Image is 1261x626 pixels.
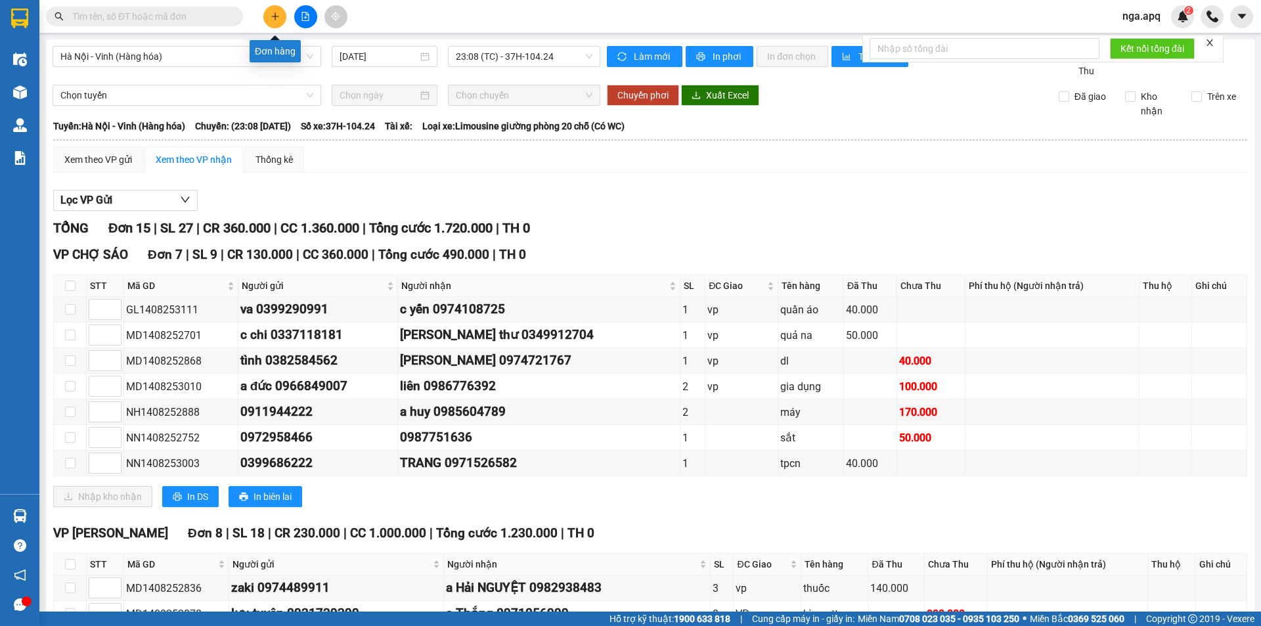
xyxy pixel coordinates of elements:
[1134,612,1136,626] span: |
[186,247,189,262] span: |
[87,554,124,575] th: STT
[324,5,347,28] button: aim
[561,525,564,541] span: |
[369,220,493,236] span: Tổng cước 1.720.000
[372,247,375,262] span: |
[400,300,678,319] div: c yến 0974108725
[240,351,395,370] div: tình 0382584562
[400,376,678,396] div: liên 0986776392
[446,604,708,623] div: a Thắng 0971056999
[126,430,236,446] div: NN1408252752
[126,302,236,318] div: GL1408253111
[64,152,132,167] div: Xem theo VP gửi
[1205,38,1214,47] span: close
[154,220,157,236] span: |
[195,119,291,133] span: Chuyến: (23:08 [DATE])
[378,247,489,262] span: Tổng cước 490.000
[255,152,293,167] div: Thống kê
[124,399,238,425] td: NH1408252888
[53,247,128,262] span: VP CHỢ SÁO
[53,486,152,507] button: downloadNhập kho nhận
[126,378,236,395] div: MD1408253010
[14,598,26,611] span: message
[280,220,359,236] span: CC 1.360.000
[203,220,271,236] span: CR 360.000
[240,300,395,319] div: va 0399290991
[682,430,703,446] div: 1
[350,525,426,541] span: CC 1.000.000
[899,378,963,395] div: 100.000
[752,612,854,626] span: Cung cấp máy in - giấy in:
[609,612,730,626] span: Hỗ trợ kỹ thuật:
[232,525,265,541] span: SL 18
[221,247,224,262] span: |
[899,430,963,446] div: 50.000
[331,12,340,21] span: aim
[707,353,776,369] div: vp
[180,194,190,205] span: down
[681,85,759,106] button: downloadXuất Excel
[740,612,742,626] span: |
[340,88,418,102] input: Chọn ngày
[13,151,27,165] img: solution-icon
[446,578,708,598] div: a Hải NGUYỆT 0982938483
[607,46,682,67] button: syncLàm mới
[296,247,299,262] span: |
[11,9,28,28] img: logo-vxr
[803,580,866,596] div: thuốc
[780,327,841,344] div: quả na
[53,121,185,131] b: Tuyến: Hà Nội - Vinh (Hàng hóa)
[401,279,667,293] span: Người nhận
[254,489,292,504] span: In biên lai
[60,85,313,105] span: Chọn tuyến
[778,275,844,297] th: Tên hàng
[53,525,168,541] span: VP [PERSON_NAME]
[1236,11,1248,22] span: caret-down
[1184,6,1193,15] sup: 2
[736,580,799,596] div: vp
[634,49,672,64] span: Làm mới
[682,327,703,344] div: 1
[240,376,395,396] div: a đức 0966849007
[240,402,395,422] div: 0911944222
[239,492,248,503] span: printer
[294,5,317,28] button: file-add
[127,279,225,293] span: Mã GD
[385,119,412,133] span: Tài xế:
[780,430,841,446] div: sắt
[780,404,841,420] div: máy
[187,489,208,504] span: In DS
[124,575,229,601] td: MD1408252836
[240,325,395,345] div: c chi 0337118181
[706,88,749,102] span: Xuất Excel
[226,525,229,541] span: |
[846,302,895,318] div: 40.000
[13,509,27,523] img: warehouse-icon
[899,404,963,420] div: 170.000
[757,46,828,67] button: In đơn chọn
[1177,11,1189,22] img: icon-new-feature
[124,297,238,323] td: GL1408253111
[124,451,238,476] td: NN1408253003
[707,378,776,395] div: vp
[496,220,499,236] span: |
[868,554,924,575] th: Đã Thu
[156,152,232,167] div: Xem theo VP nhận
[271,12,280,21] span: plus
[682,404,703,420] div: 2
[567,525,594,541] span: TH 0
[1139,275,1192,297] th: Thu hộ
[870,580,921,596] div: 140.000
[1192,275,1247,297] th: Ghi chú
[780,353,841,369] div: dl
[897,275,965,297] th: Chưa Thu
[713,580,731,596] div: 3
[301,12,310,21] span: file-add
[736,606,799,622] div: VP
[160,220,193,236] span: SL 27
[303,247,368,262] span: CC 360.000
[13,118,27,132] img: warehouse-icon
[607,85,679,106] button: Chuyển phơi
[126,455,236,472] div: NN1408253003
[696,52,707,62] span: printer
